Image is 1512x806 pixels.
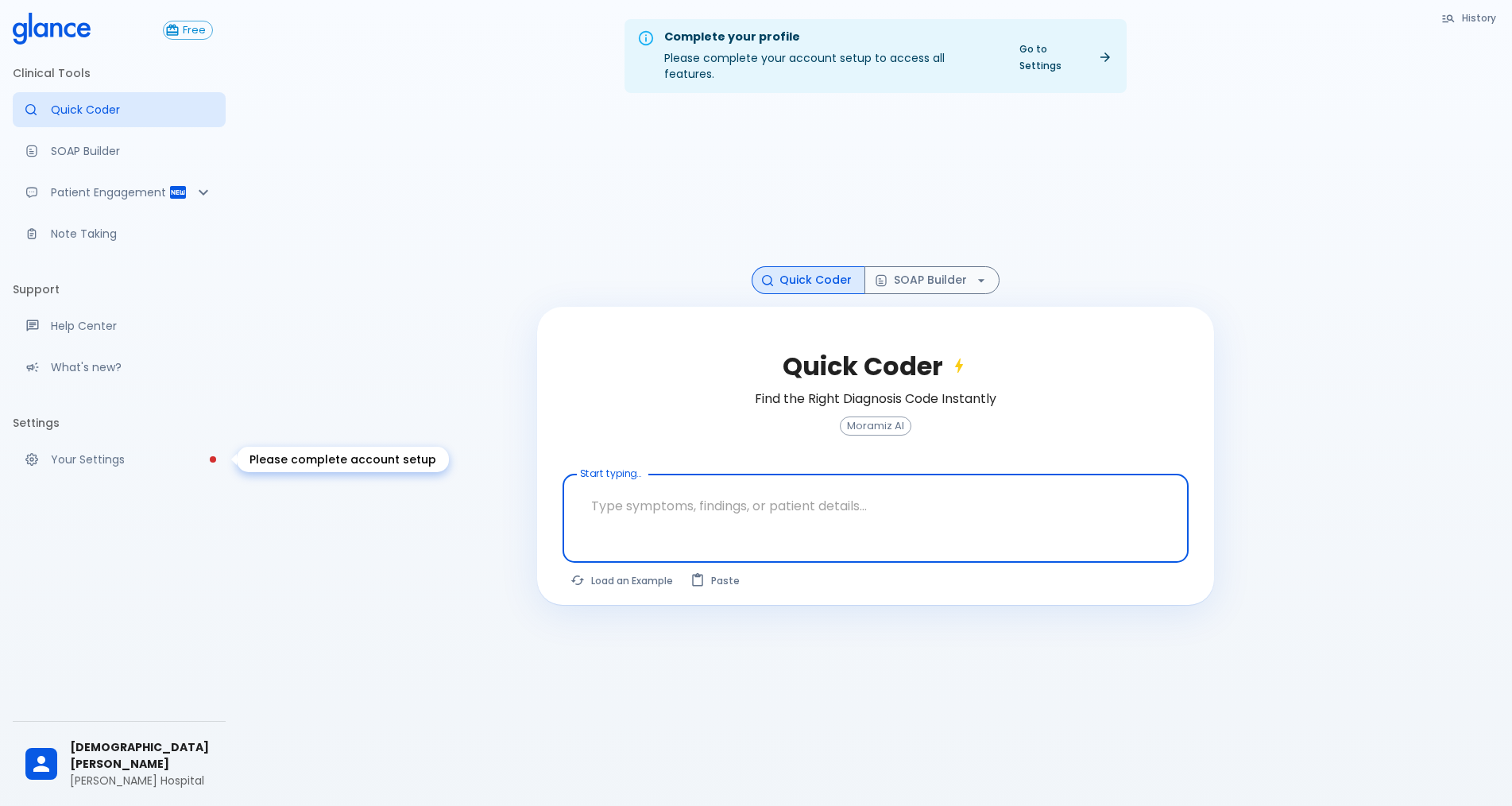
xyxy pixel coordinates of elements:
button: Paste from clipboard [683,569,749,592]
button: Quick Coder [752,266,865,294]
p: Your Settings [51,451,213,467]
span: [DEMOGRAPHIC_DATA][PERSON_NAME] [70,739,213,773]
a: Get help from our support team [13,308,226,343]
p: [PERSON_NAME] Hospital [70,773,213,789]
p: Help Center [51,318,213,334]
a: Please complete account setup [13,442,226,477]
p: SOAP Builder [51,143,213,159]
span: Moramiz AI [841,420,911,432]
button: Free [163,21,213,40]
div: Please complete your account setup to access all features. [664,24,997,88]
a: Go to Settings [1010,37,1120,77]
button: SOAP Builder [864,266,1000,294]
a: Advanced note-taking [13,216,226,251]
div: Complete your profile [664,29,997,46]
h2: Quick Coder [783,351,969,382]
a: Docugen: Compose a clinical documentation in seconds [13,134,226,169]
p: Quick Coder [51,102,213,118]
p: Note Taking [51,226,213,242]
p: What's new? [51,359,213,375]
div: Patient Reports & Referrals [13,175,226,210]
button: Load a random example [563,569,683,592]
div: [DEMOGRAPHIC_DATA][PERSON_NAME][PERSON_NAME] Hospital [13,728,226,800]
li: Clinical Tools [13,54,226,92]
h6: Find the Right Diagnosis Code Instantly [755,388,996,410]
a: Click to view or change your subscription [163,21,226,40]
span: Free [176,25,212,37]
li: Settings [13,404,226,442]
a: Moramiz: Find ICD10AM codes instantly [13,92,226,127]
div: Recent updates and feature releases [13,350,226,385]
div: Please complete account setup [237,447,449,472]
button: History [1433,6,1506,29]
p: Patient Engagement [51,184,168,200]
li: Support [13,270,226,308]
